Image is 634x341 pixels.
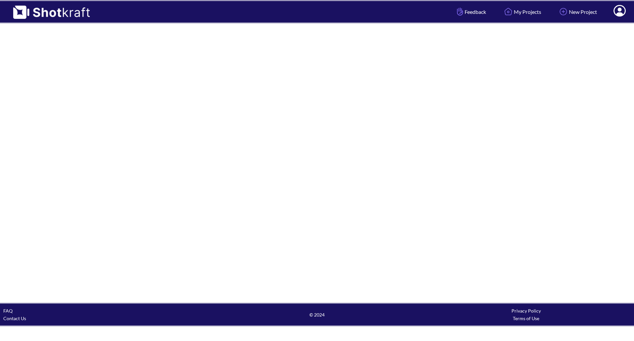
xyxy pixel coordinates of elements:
span: © 2024 [212,311,421,319]
a: Contact Us [3,316,26,321]
img: Hand Icon [455,6,465,17]
img: Add Icon [558,6,569,17]
a: FAQ [3,308,13,314]
span: Feedback [455,8,486,16]
img: Home Icon [503,6,514,17]
div: Terms of Use [422,315,631,322]
a: New Project [553,3,602,21]
div: Privacy Policy [422,307,631,315]
a: My Projects [498,3,546,21]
